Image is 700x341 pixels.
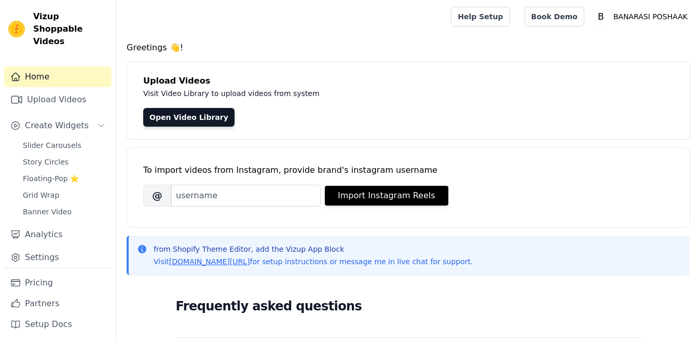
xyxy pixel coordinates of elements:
[4,89,112,110] a: Upload Videos
[143,108,235,127] a: Open Video Library
[143,164,673,176] div: To import videos from Instagram, provide brand's instagram username
[143,75,673,87] h4: Upload Videos
[171,185,321,207] input: username
[325,186,448,206] button: Import Instagram Reels
[17,155,112,169] a: Story Circles
[4,224,112,245] a: Analytics
[127,42,690,54] h4: Greetings 👋!
[4,314,112,335] a: Setup Docs
[525,7,584,26] a: Book Demo
[17,204,112,219] a: Banner Video
[609,7,692,26] p: BANARASI POSHAAK
[4,272,112,293] a: Pricing
[17,138,112,153] a: Slider Carousels
[4,115,112,136] button: Create Widgets
[17,188,112,202] a: Grid Wrap
[154,256,473,267] p: Visit for setup instructions or message me in live chat for support.
[23,190,59,200] span: Grid Wrap
[169,257,250,266] a: [DOMAIN_NAME][URL]
[143,185,171,207] span: @
[23,140,81,151] span: Slider Carousels
[143,87,608,100] p: Visit Video Library to upload videos from system
[176,296,641,317] h2: Frequently asked questions
[4,247,112,268] a: Settings
[4,293,112,314] a: Partners
[598,11,604,22] text: B
[33,10,107,48] span: Vizup Shoppable Videos
[17,171,112,186] a: Floating-Pop ⭐
[451,7,510,26] a: Help Setup
[8,21,25,37] img: Vizup
[593,7,692,26] button: B BANARASI POSHAAK
[154,244,473,254] p: from Shopify Theme Editor, add the Vizup App Block
[23,157,68,167] span: Story Circles
[25,119,89,132] span: Create Widgets
[4,66,112,87] a: Home
[23,207,72,217] span: Banner Video
[23,173,79,184] span: Floating-Pop ⭐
